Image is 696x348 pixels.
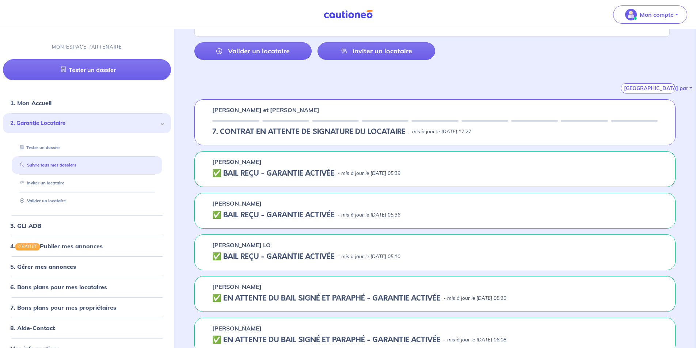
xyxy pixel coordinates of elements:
a: 4.GRATUITPublier mes annonces [10,242,103,250]
a: 6. Bons plans pour mes locataires [10,283,107,291]
p: [PERSON_NAME] [212,157,262,166]
div: 3. GLI ADB [3,218,171,233]
div: Valider un locataire [12,195,162,207]
img: illu_account_valid_menu.svg [625,9,637,20]
p: [PERSON_NAME] [212,282,262,291]
a: Inviter un locataire [17,181,64,186]
a: 5. Gérer mes annonces [10,263,76,270]
div: 1. Mon Accueil [3,96,171,110]
p: [PERSON_NAME] LO [212,241,271,249]
p: - mis à jour le [DATE] 06:08 [444,336,506,344]
h5: ✅ BAIL REÇU - GARANTIE ACTIVÉE [212,252,335,261]
a: Tester un dossier [17,145,60,150]
a: 3. GLI ADB [10,222,41,229]
div: 7. Bons plans pour mes propriétaires [3,300,171,315]
p: [PERSON_NAME] [212,199,262,208]
p: [PERSON_NAME] et [PERSON_NAME] [212,106,319,114]
div: Suivre tous mes dossiers [12,160,162,172]
p: - mis à jour le [DATE] 17:27 [408,128,471,135]
button: [GEOGRAPHIC_DATA] par [621,83,676,93]
p: - mis à jour le [DATE] 05:30 [444,295,506,302]
div: state: CONTRACT-SIGNED, Context: NOT-LESSOR,FINISHED [212,336,658,344]
p: - mis à jour le [DATE] 05:36 [338,211,400,219]
div: state: CONTRACT-VALIDATED, Context: NOT-LESSOR,IS-GL-CAUTION [212,169,658,178]
div: state: CONTRACT-VALIDATED, Context: NOT-LESSOR,IS-GL-CAUTION [212,252,658,261]
div: 6. Bons plans pour mes locataires [3,280,171,294]
div: Inviter un locataire [12,177,162,190]
p: MON ESPACE PARTENAIRE [52,43,122,50]
div: 8. Aide-Contact [3,321,171,335]
p: - mis à jour le [DATE] 05:39 [338,170,400,177]
a: Tester un dossier [3,59,171,80]
p: [PERSON_NAME] [212,324,262,333]
a: Valider un locataire [194,42,312,60]
a: Inviter un locataire [317,42,435,60]
a: 7. Bons plans pour mes propriétaires [10,304,116,311]
p: - mis à jour le [DATE] 05:10 [338,253,400,260]
img: Cautioneo [321,10,376,19]
h5: ✅️️️ EN ATTENTE DU BAIL SIGNÉ ET PARAPHÉ - GARANTIE ACTIVÉE [212,294,441,303]
h5: ✅ BAIL REÇU - GARANTIE ACTIVÉE [212,169,335,178]
a: 1. Mon Accueil [10,99,52,107]
h5: ✅ BAIL REÇU - GARANTIE ACTIVÉE [212,211,335,219]
h5: 7. CONTRAT EN ATTENTE DE SIGNATURE DU LOCATAIRE [212,127,406,136]
div: 2. Garantie Locataire [3,113,171,133]
a: Suivre tous mes dossiers [17,163,76,168]
div: state: RENTER-PAYMENT-METHOD-IN-PROGRESS, Context: NOT-LESSOR,IS-GL-CAUTION [212,127,658,136]
div: state: CONTRACT-SIGNED, Context: NOT-LESSOR,IS-GL-CAUTION [212,294,658,303]
div: 5. Gérer mes annonces [3,259,171,274]
span: 2. Garantie Locataire [10,119,158,127]
a: Valider un locataire [17,198,66,203]
div: Tester un dossier [12,142,162,154]
button: illu_account_valid_menu.svgMon compte [613,5,687,24]
p: Mon compte [640,10,674,19]
div: state: CONTRACT-VALIDATED, Context: NOT-LESSOR,IN-MANAGEMENT [212,211,658,219]
h5: ✅️️️ EN ATTENTE DU BAIL SIGNÉ ET PARAPHÉ - GARANTIE ACTIVÉE [212,336,441,344]
div: 4.GRATUITPublier mes annonces [3,239,171,253]
a: 8. Aide-Contact [10,324,55,332]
